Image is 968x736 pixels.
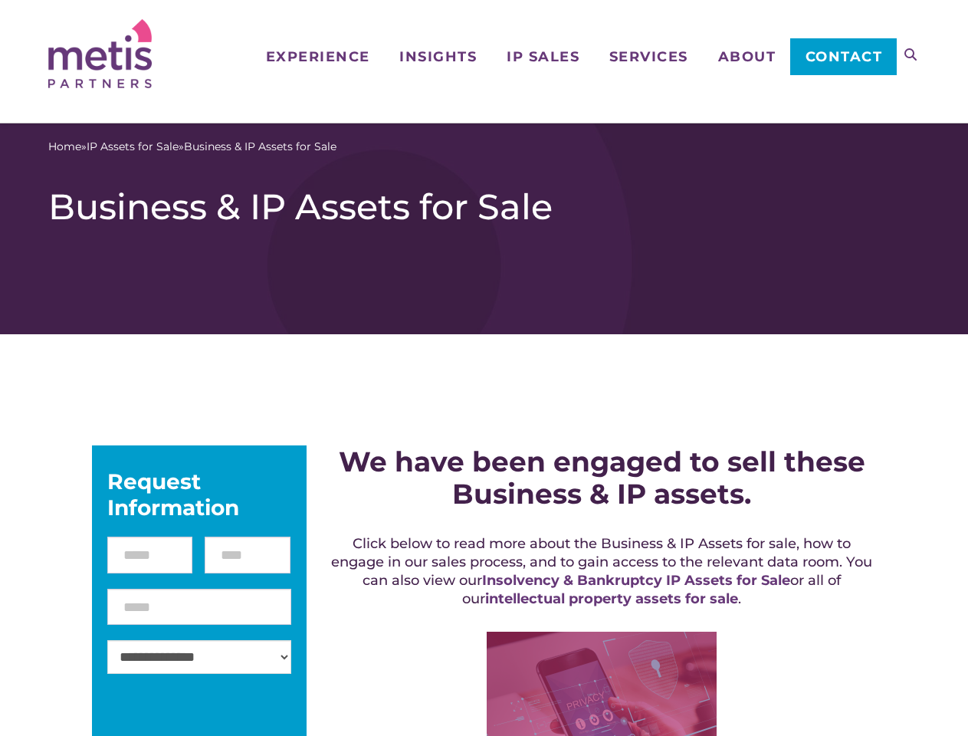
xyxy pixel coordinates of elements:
a: Home [48,139,81,155]
div: Request Information [107,468,291,521]
h1: Business & IP Assets for Sale [48,186,920,228]
a: IP Assets for Sale [87,139,179,155]
a: intellectual property assets for sale [485,590,738,607]
span: Services [609,50,688,64]
a: Insolvency & Bankruptcy IP Assets for Sale [482,572,790,589]
span: IP Sales [507,50,579,64]
a: Contact [790,38,897,75]
span: Insights [399,50,477,64]
span: Contact [806,50,883,64]
img: Metis Partners [48,19,152,88]
span: Business & IP Assets for Sale [184,139,336,155]
strong: We have been engaged to sell these Business & IP assets. [339,445,865,511]
span: » » [48,139,336,155]
span: Experience [266,50,370,64]
span: About [718,50,776,64]
h5: Click below to read more about the Business & IP Assets for sale, how to engage in our sales proc... [327,534,876,608]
